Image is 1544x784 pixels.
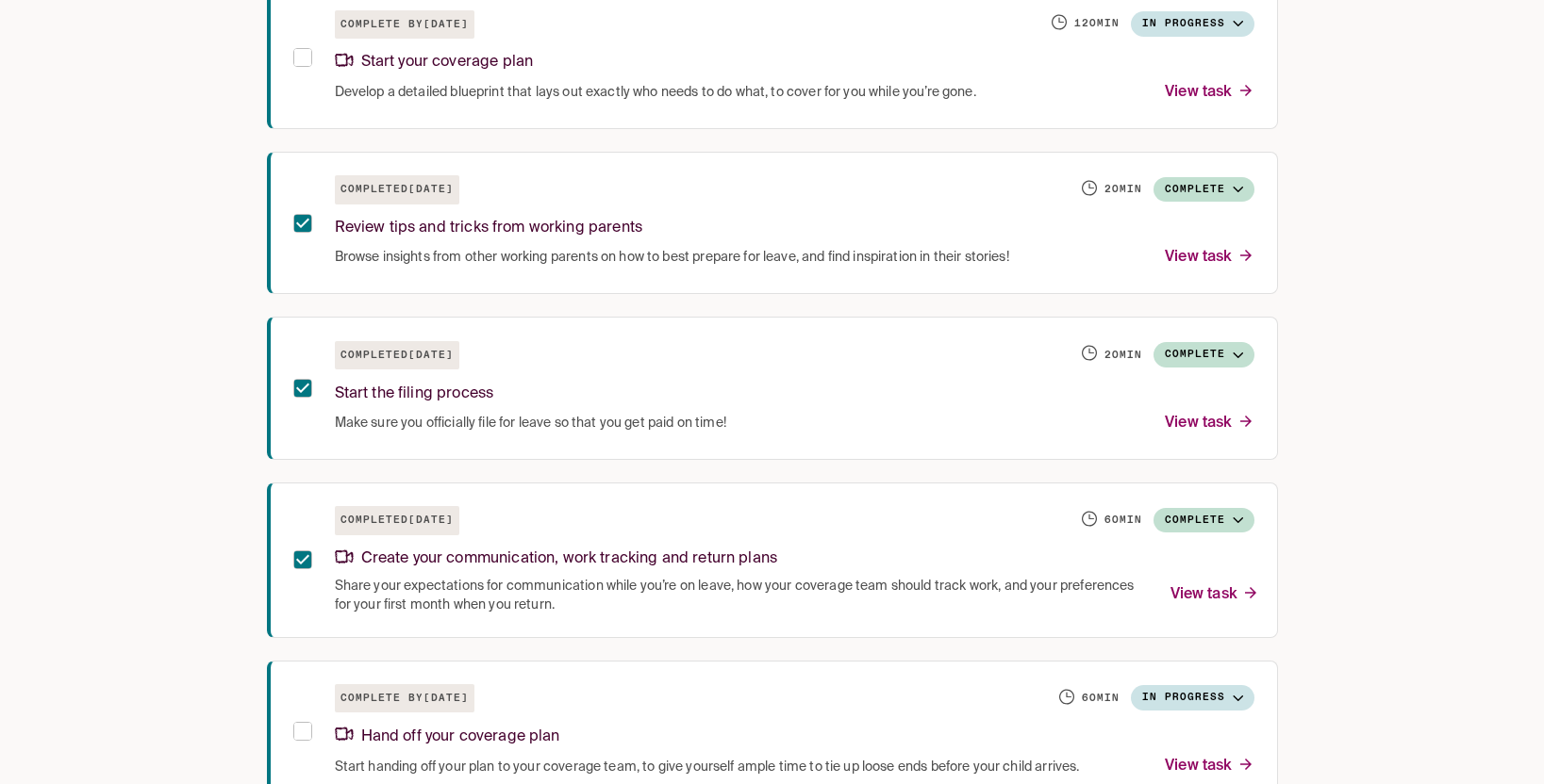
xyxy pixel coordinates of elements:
h6: Complete by [DATE] [335,684,474,713]
p: Start your coverage plan [335,50,534,75]
button: Complete [1154,342,1254,367]
span: Develop a detailed blueprint that lays out exactly who needs to do what, to cover for you while y... [335,83,976,102]
h6: 20 min [1104,182,1142,197]
p: View task [1170,582,1259,608]
h6: Completed [DATE] [335,506,459,535]
h6: 60 min [1104,513,1142,528]
button: Complete [1154,177,1254,203]
h6: Completed [DATE] [335,341,459,370]
h6: Completed [DATE] [335,175,459,204]
button: Complete [1154,508,1254,533]
p: Hand off your coverage plan [335,725,560,750]
h6: 120 min [1074,16,1120,31]
h6: Complete by [DATE] [335,10,474,40]
span: Start handing off your plan to your coverage team, to give yourself ample time to tie up loose en... [335,758,1080,776]
h6: 20 min [1104,348,1142,363]
button: In progress [1131,11,1254,37]
p: Browse insights from other working parents on how to best prepare for leave, and find inspiration... [335,245,1009,270]
p: View task [1165,411,1253,436]
p: Create your communication, work tracking and return plans [335,547,778,572]
span: Make sure you officially file for leave so that you get paid on time! [335,414,726,433]
p: View task [1165,245,1253,270]
p: View task [1165,754,1253,779]
h6: 60 min [1082,691,1120,706]
span: Share your expectations for communication while you’re on leave, how your coverage team should tr... [335,577,1148,614]
p: View task [1165,80,1253,106]
p: Review tips and tricks from working parents [335,216,642,241]
button: In progress [1131,685,1254,710]
p: Start the filing process [335,382,494,407]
